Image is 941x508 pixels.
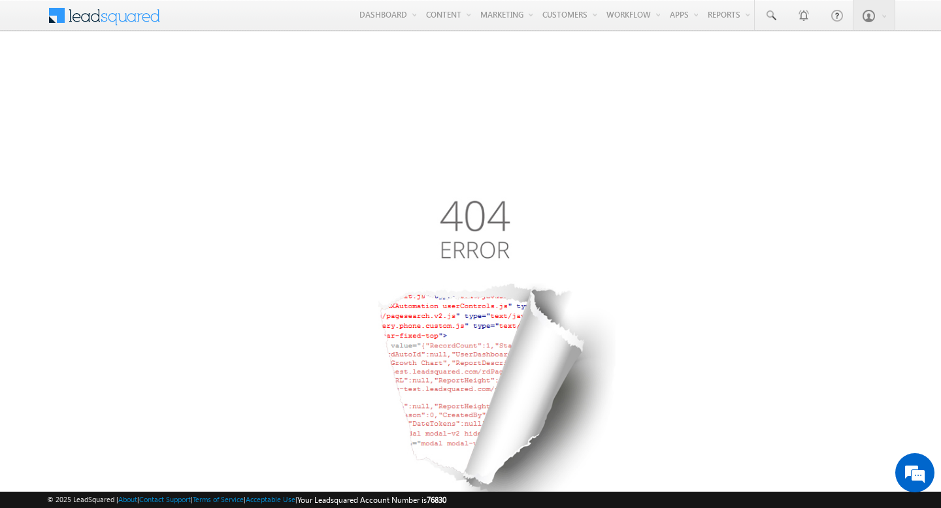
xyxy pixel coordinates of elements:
[427,495,446,505] span: 76830
[139,495,191,503] a: Contact Support
[246,495,295,503] a: Acceptable Use
[47,494,446,506] span: © 2025 LeadSquared | | | | |
[297,495,446,505] span: Your Leadsquared Account Number is
[118,495,137,503] a: About
[193,495,244,503] a: Terms of Service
